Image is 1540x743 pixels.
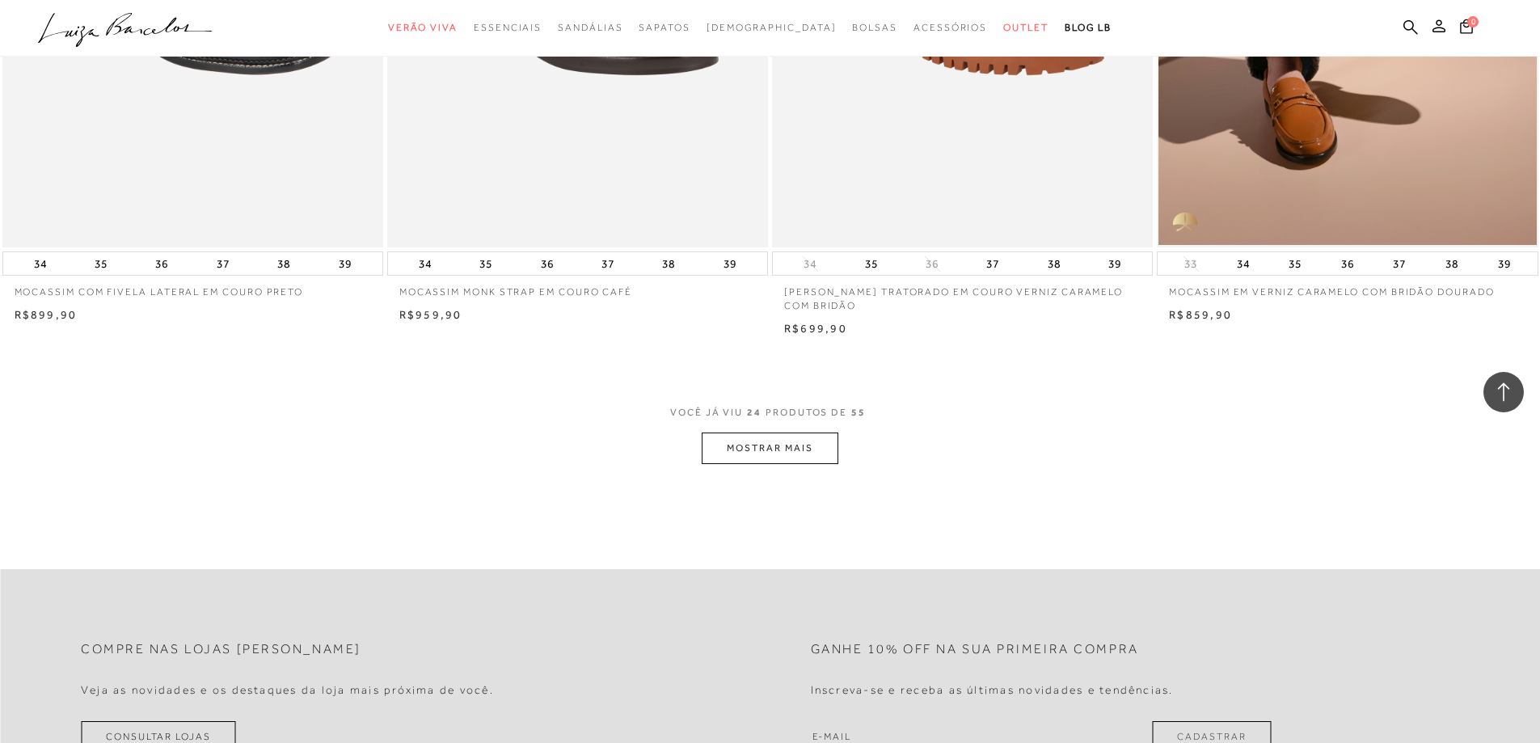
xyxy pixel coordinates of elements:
[852,22,897,33] span: Bolsas
[981,252,1004,275] button: 37
[475,252,497,275] button: 35
[1455,18,1478,40] button: 0
[1388,252,1411,275] button: 37
[29,252,52,275] button: 34
[639,13,690,43] a: categoryNavScreenReaderText
[707,22,837,33] span: [DEMOGRAPHIC_DATA]
[702,433,838,464] button: MOSTRAR MAIS
[150,252,173,275] button: 36
[657,252,680,275] button: 38
[1065,22,1112,33] span: BLOG LB
[799,256,821,272] button: 34
[1065,13,1112,43] a: BLOG LB
[670,407,870,418] span: VOCÊ JÁ VIU PRODUTOS DE
[1003,22,1048,33] span: Outlet
[558,22,622,33] span: Sandálias
[1103,252,1126,275] button: 39
[921,256,943,272] button: 36
[387,276,768,299] a: MOCASSIM MONK STRAP EM COURO CAFÉ
[811,642,1139,657] h2: Ganhe 10% off na sua primeira compra
[81,683,494,697] h4: Veja as novidades e os destaques da loja mais próxima de você.
[851,407,866,418] span: 55
[388,13,458,43] a: categoryNavScreenReaderText
[639,22,690,33] span: Sapatos
[1003,13,1048,43] a: categoryNavScreenReaderText
[474,13,542,43] a: categoryNavScreenReaderText
[913,13,987,43] a: categoryNavScreenReaderText
[1284,252,1306,275] button: 35
[272,252,295,275] button: 38
[784,322,847,335] span: R$699,90
[414,252,437,275] button: 34
[1336,252,1359,275] button: 36
[852,13,897,43] a: categoryNavScreenReaderText
[1493,252,1516,275] button: 39
[536,252,559,275] button: 36
[597,252,619,275] button: 37
[1232,252,1255,275] button: 34
[1441,252,1463,275] button: 38
[1157,276,1538,299] a: MOCASSIM EM VERNIZ CARAMELO COM BRIDÃO DOURADO
[2,276,383,299] a: MOCASSIM COM FIVELA LATERAL EM COURO PRETO
[860,252,883,275] button: 35
[1467,16,1479,27] span: 0
[811,683,1174,697] h4: Inscreva-se e receba as últimas novidades e tendências.
[334,252,357,275] button: 39
[15,308,78,321] span: R$899,90
[707,13,837,43] a: noSubCategoriesText
[81,642,361,657] h2: Compre nas lojas [PERSON_NAME]
[913,22,987,33] span: Acessórios
[772,276,1153,313] a: [PERSON_NAME] TRATORADO EM COURO VERNIZ CARAMELO COM BRIDÃO
[90,252,112,275] button: 35
[747,407,762,418] span: 24
[1169,308,1232,321] span: R$859,90
[1043,252,1065,275] button: 38
[1179,256,1202,272] button: 33
[212,252,234,275] button: 37
[388,22,458,33] span: Verão Viva
[558,13,622,43] a: categoryNavScreenReaderText
[474,22,542,33] span: Essenciais
[399,308,462,321] span: R$959,90
[719,252,741,275] button: 39
[1157,199,1213,247] img: golden_caliandra_v6.png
